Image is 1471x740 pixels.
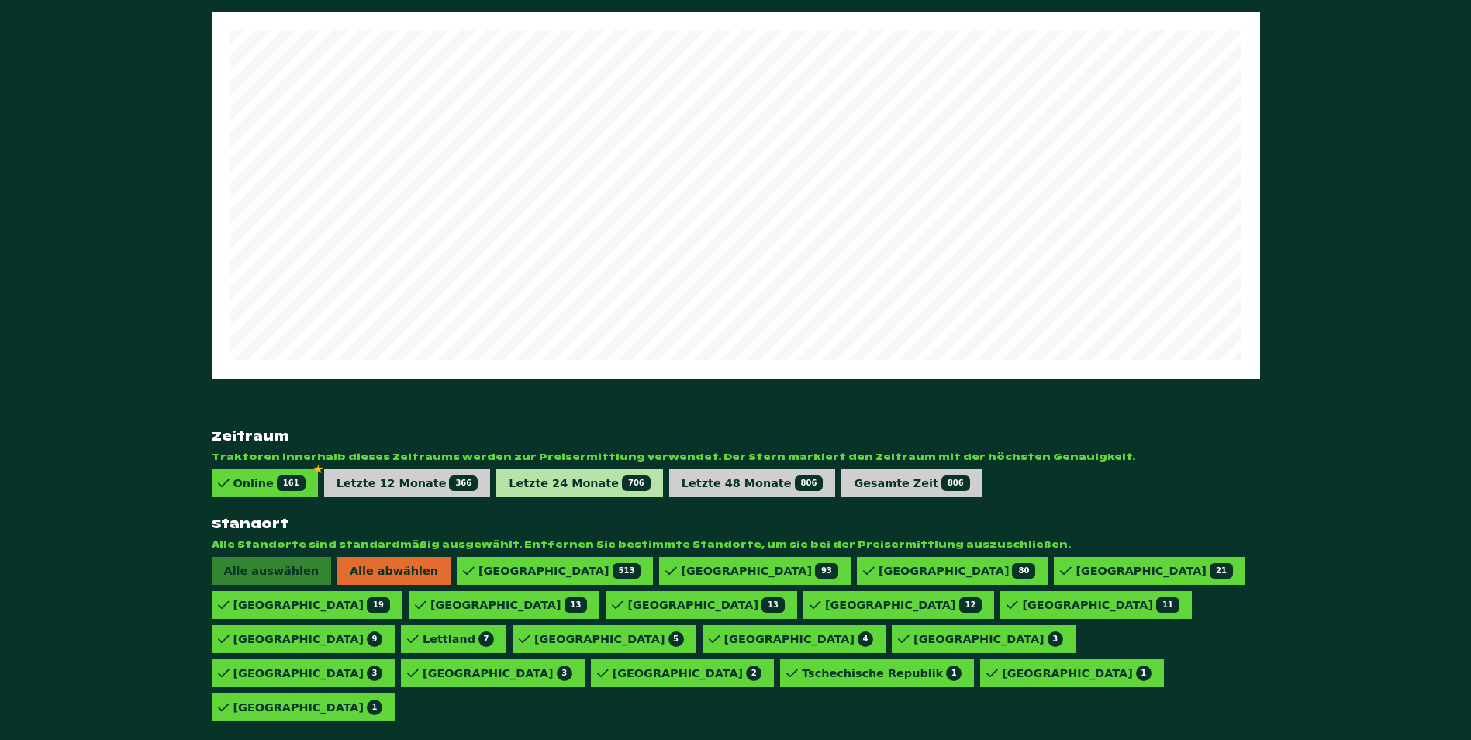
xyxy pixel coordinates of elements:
div: [GEOGRAPHIC_DATA] [233,597,390,613]
div: Tschechische Republik [802,666,962,681]
div: [GEOGRAPHIC_DATA] [613,666,762,681]
div: [GEOGRAPHIC_DATA] [913,631,1063,647]
span: 806 [795,475,824,491]
span: Traktoren innerhalb dieses Zeitraums werden zur Preisermittlung verwendet. Der Stern markiert den... [212,451,1260,463]
div: [GEOGRAPHIC_DATA] [430,597,587,613]
span: 5 [668,631,684,647]
span: 4 [858,631,873,647]
div: Lettland [423,631,494,647]
strong: Zeitraum [212,428,1260,444]
span: 3 [557,666,572,681]
span: 1 [1136,666,1152,681]
span: 21 [1210,563,1233,579]
span: 13 [565,597,588,613]
span: 1 [367,700,382,715]
span: 161 [277,475,306,491]
div: [GEOGRAPHIC_DATA] [233,666,383,681]
div: [GEOGRAPHIC_DATA] [1002,666,1152,681]
div: [GEOGRAPHIC_DATA] [534,631,684,647]
div: Gesamte Zeit [854,475,969,491]
div: [GEOGRAPHIC_DATA] [1022,597,1179,613]
span: 513 [613,563,641,579]
span: 3 [1048,631,1063,647]
span: 12 [959,597,982,613]
span: Alle abwählen [337,557,451,585]
strong: Standort [212,516,1260,532]
div: Letzte 48 Monate [682,475,824,491]
div: [GEOGRAPHIC_DATA] [233,700,383,715]
div: Letzte 12 Monate [337,475,478,491]
div: [GEOGRAPHIC_DATA] [1076,563,1232,579]
span: 19 [367,597,390,613]
div: [GEOGRAPHIC_DATA] [478,563,641,579]
span: 366 [449,475,478,491]
div: [GEOGRAPHIC_DATA] [423,666,572,681]
span: 93 [815,563,838,579]
span: 706 [622,475,651,491]
span: Alle Standorte sind standardmäßig ausgewählt. Entfernen Sie bestimmte Standorte, um sie bei der P... [212,538,1260,551]
div: [GEOGRAPHIC_DATA] [825,597,982,613]
span: Alle auswählen [212,557,331,585]
span: 3 [367,666,382,681]
div: [GEOGRAPHIC_DATA] [233,631,383,647]
span: 11 [1156,597,1179,613]
div: [GEOGRAPHIC_DATA] [879,563,1035,579]
span: 9 [367,631,382,647]
span: 806 [941,475,970,491]
div: Letzte 24 Monate [509,475,651,491]
span: 2 [746,666,761,681]
span: 13 [761,597,785,613]
span: 80 [1012,563,1035,579]
div: [GEOGRAPHIC_DATA] [681,563,837,579]
div: Online [233,475,306,491]
span: 1 [946,666,962,681]
span: 7 [478,631,494,647]
div: [GEOGRAPHIC_DATA] [724,631,874,647]
div: [GEOGRAPHIC_DATA] [627,597,784,613]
